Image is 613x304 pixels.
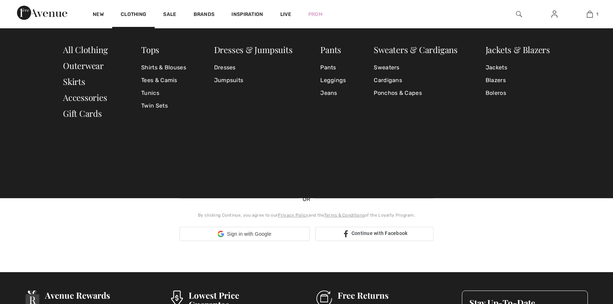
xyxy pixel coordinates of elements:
[141,99,186,112] a: Twin Sets
[45,291,131,300] h3: Avenue Rewards
[141,87,186,99] a: Tunics
[227,230,271,238] span: Sign in with Google
[338,291,414,300] h3: Free Returns
[308,11,322,18] a: Prom
[551,10,557,18] img: My Info
[214,61,293,74] a: Dresses
[320,44,341,55] a: Pants
[141,44,159,55] a: Tops
[351,230,408,236] span: Continue with Facebook
[486,87,550,99] a: Boleros
[93,11,104,19] a: New
[486,44,550,55] a: Jackets & Blazers
[546,10,563,19] a: Sign In
[63,44,108,55] a: All Clothing
[194,11,215,19] a: Brands
[572,10,607,18] a: 1
[214,44,293,55] a: Dresses & Jumpsuits
[299,195,314,203] span: OR
[596,11,598,17] span: 1
[320,87,346,99] a: Jeans
[320,74,346,87] a: Leggings
[179,212,434,218] div: By clicking Continue, you agree to our and the of the Loyalty Program.
[486,61,550,74] a: Jackets
[17,6,67,20] img: 1ère Avenue
[587,10,593,18] img: My Bag
[374,61,458,74] a: Sweaters
[324,213,365,218] a: Terms & Conditions
[63,92,107,103] a: Accessories
[63,76,85,87] a: Skirts
[315,227,434,241] a: Continue with Facebook
[63,108,102,119] a: Gift Cards
[231,11,263,19] span: Inspiration
[141,61,186,74] a: Shirts & Blouses
[516,10,522,18] img: search the website
[486,74,550,87] a: Blazers
[121,11,146,19] a: Clothing
[163,11,176,19] a: Sale
[63,60,104,71] a: Outerwear
[141,74,186,87] a: Tees & Camis
[374,44,458,55] a: Sweaters & Cardigans
[214,74,293,87] a: Jumpsuits
[374,87,458,99] a: Ponchos & Capes
[278,213,308,218] a: Privacy Policy
[374,74,458,87] a: Cardigans
[280,11,291,18] a: Live
[179,227,310,241] div: Sign in with Google
[320,61,346,74] a: Pants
